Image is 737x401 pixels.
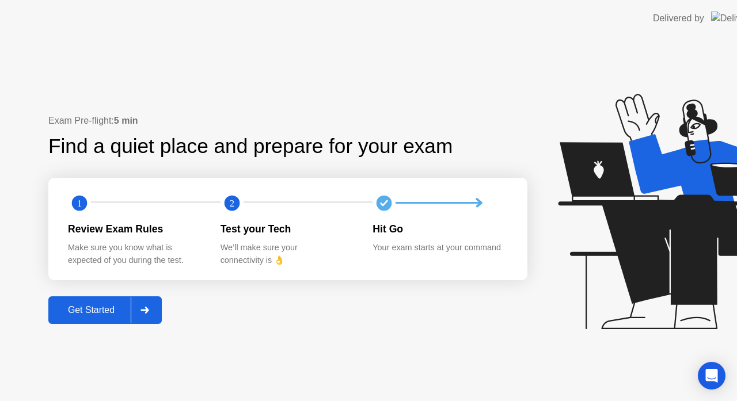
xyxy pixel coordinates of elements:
[698,362,725,389] div: Open Intercom Messenger
[48,296,162,324] button: Get Started
[48,131,454,162] div: Find a quiet place and prepare for your exam
[373,221,507,236] div: Hit Go
[221,221,355,236] div: Test your Tech
[221,242,355,266] div: We’ll make sure your connectivity is 👌
[653,12,704,25] div: Delivered by
[114,116,138,125] b: 5 min
[373,242,507,254] div: Your exam starts at your command
[68,221,202,236] div: Review Exam Rules
[48,114,527,128] div: Exam Pre-flight:
[77,197,82,208] text: 1
[52,305,131,315] div: Get Started
[68,242,202,266] div: Make sure you know what is expected of you during the test.
[230,197,234,208] text: 2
